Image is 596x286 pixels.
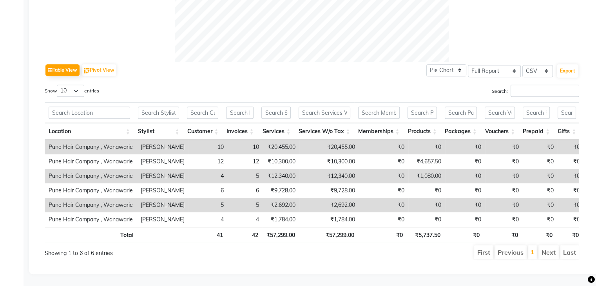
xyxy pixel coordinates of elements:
input: Search Location [49,107,130,119]
td: ₹0 [359,183,408,198]
td: [PERSON_NAME] [137,154,188,169]
td: ₹1,784.00 [299,212,359,227]
input: Search Invoices [226,107,254,119]
td: 5 [228,169,263,183]
input: Search Customer [187,107,218,119]
td: ₹0 [558,154,584,169]
td: ₹10,300.00 [263,154,299,169]
td: 5 [228,198,263,212]
td: ₹2,692.00 [299,198,359,212]
td: ₹0 [523,154,558,169]
td: ₹2,692.00 [263,198,299,212]
input: Search: [511,85,579,97]
td: ₹0 [558,183,584,198]
td: [PERSON_NAME] [137,183,188,198]
td: ₹0 [359,169,408,183]
td: ₹10,300.00 [299,154,359,169]
td: ₹4,657.50 [408,154,445,169]
td: 12 [188,154,228,169]
td: 6 [228,183,263,198]
td: ₹0 [485,198,523,212]
td: ₹0 [485,212,523,227]
th: Stylist: activate to sort column ascending [134,123,183,140]
th: Gifts: activate to sort column ascending [554,123,580,140]
input: Search Stylist [138,107,179,119]
td: ₹0 [445,154,485,169]
td: Pune Hair Company , Wanawarie [45,212,137,227]
td: ₹0 [558,198,584,212]
label: Show entries [45,85,99,97]
th: 41 [188,227,227,242]
img: pivot.png [84,68,90,74]
th: Customer: activate to sort column ascending [183,123,222,140]
td: ₹0 [523,140,558,154]
input: Search Memberships [358,107,400,119]
td: ₹12,340.00 [263,169,299,183]
th: ₹57,299.00 [299,227,358,242]
td: [PERSON_NAME] [137,212,188,227]
td: ₹0 [558,169,584,183]
th: ₹0 [444,227,484,242]
td: 4 [188,169,228,183]
td: ₹0 [359,140,408,154]
th: Prepaid: activate to sort column ascending [519,123,554,140]
td: ₹0 [445,169,485,183]
td: [PERSON_NAME] [137,140,188,154]
input: Search Packages [445,107,477,119]
td: ₹0 [558,212,584,227]
td: ₹0 [408,140,445,154]
td: 12 [228,154,263,169]
button: Export [557,64,578,78]
td: ₹20,455.00 [263,140,299,154]
div: Showing 1 to 6 of 6 entries [45,244,261,257]
td: ₹0 [445,212,485,227]
input: Search Products [408,107,437,119]
th: Packages: activate to sort column ascending [441,123,481,140]
td: ₹9,728.00 [263,183,299,198]
td: ₹0 [523,169,558,183]
td: ₹0 [359,212,408,227]
td: ₹0 [408,183,445,198]
td: 5 [188,198,228,212]
input: Search Services [261,107,290,119]
td: ₹0 [359,198,408,212]
th: Services W/o Tax: activate to sort column ascending [295,123,354,140]
td: ₹0 [485,154,523,169]
th: ₹0 [484,227,522,242]
td: ₹0 [485,183,523,198]
td: ₹1,080.00 [408,169,445,183]
td: Pune Hair Company , Wanawarie [45,154,137,169]
th: ₹0 [358,227,407,242]
th: Services: activate to sort column ascending [257,123,294,140]
td: 6 [188,183,228,198]
th: ₹0 [522,227,556,242]
td: ₹0 [523,212,558,227]
button: Pivot View [82,64,116,76]
td: ₹0 [485,169,523,183]
th: Memberships: activate to sort column ascending [354,123,404,140]
th: ₹57,299.00 [262,227,299,242]
td: Pune Hair Company , Wanawarie [45,183,137,198]
td: ₹9,728.00 [299,183,359,198]
td: ₹0 [523,183,558,198]
th: Vouchers: activate to sort column ascending [481,123,519,140]
th: Products: activate to sort column ascending [404,123,441,140]
td: 10 [228,140,263,154]
td: [PERSON_NAME] [137,198,188,212]
input: Search Gifts [558,107,576,119]
td: Pune Hair Company , Wanawarie [45,140,137,154]
td: ₹0 [485,140,523,154]
a: 1 [531,248,534,256]
td: ₹0 [445,198,485,212]
button: Table View [45,64,80,76]
input: Search Services W/o Tax [299,107,350,119]
input: Search Vouchers [485,107,515,119]
th: ₹0 [556,227,582,242]
select: Showentries [57,85,84,97]
th: Location: activate to sort column ascending [45,123,134,140]
td: [PERSON_NAME] [137,169,188,183]
td: Pune Hair Company , Wanawarie [45,169,137,183]
td: ₹1,784.00 [263,212,299,227]
td: 10 [188,140,228,154]
input: Search Prepaid [523,107,550,119]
